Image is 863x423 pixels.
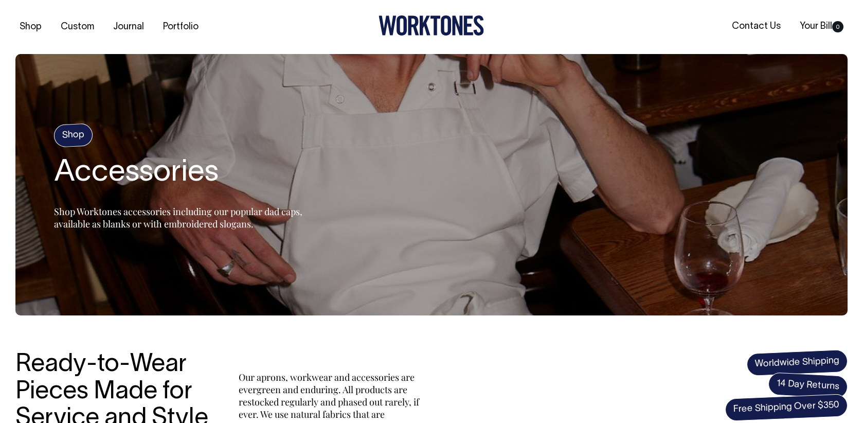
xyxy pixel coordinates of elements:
[54,157,311,190] h2: Accessories
[725,394,848,421] span: Free Shipping Over $350
[832,21,843,32] span: 0
[53,123,93,147] h4: Shop
[54,205,302,230] span: Shop Worktones accessories including our popular dad caps, available as blanks or with embroidere...
[15,19,46,36] a: Shop
[57,19,98,36] a: Custom
[768,372,848,399] span: 14 Day Returns
[796,18,848,35] a: Your Bill0
[159,19,203,36] a: Portfolio
[746,349,848,376] span: Worldwide Shipping
[109,19,148,36] a: Journal
[728,18,785,35] a: Contact Us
